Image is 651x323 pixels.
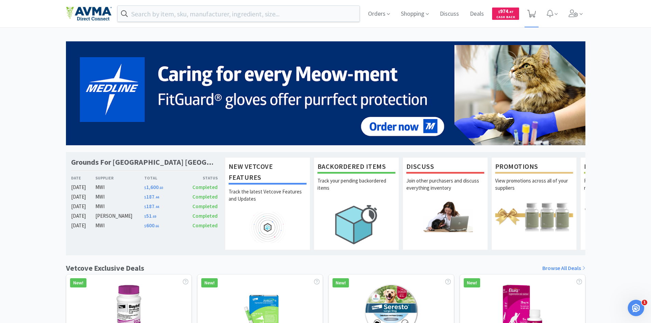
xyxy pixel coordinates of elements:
div: [DATE] [71,183,96,191]
a: PromotionsView promotions across all of your suppliers [491,157,577,250]
span: . 60 [159,186,163,190]
a: Discuss [437,11,462,17]
img: hero_discuss.png [406,201,484,232]
span: $ [144,186,146,190]
div: [DATE] [71,212,96,220]
h1: Grounds For [GEOGRAPHIC_DATA] [GEOGRAPHIC_DATA] [71,157,218,167]
p: Track your pending backordered items [317,177,395,201]
a: [DATE]MWI$187.44Completed [71,202,218,211]
div: MWI [95,202,144,211]
p: Join other purchasers and discuss everything inventory [406,177,484,201]
h1: New Vetcove Features [229,161,307,185]
a: Browse All Deals [542,264,585,273]
a: [DATE]MWI$600.66Completed [71,221,218,230]
img: hero_feature_roadmap.png [229,212,307,243]
span: $ [498,10,500,14]
a: DiscussJoin other purchasers and discuss everything inventory [403,157,488,250]
p: View promotions across all of your suppliers [495,177,573,201]
a: New Vetcove FeaturesTrack the latest Vetcove Features and Updates [225,157,310,250]
span: 1,600 [144,184,163,190]
span: 974 [498,8,513,14]
iframe: Intercom live chat [628,300,644,316]
div: Status [181,175,218,181]
span: . 47 [508,10,513,14]
span: $ [144,195,146,200]
h1: Discuss [406,161,484,174]
div: [PERSON_NAME] [95,212,144,220]
img: hero_backorders.png [317,201,395,248]
div: Total [144,175,181,181]
span: Completed [192,193,218,200]
a: [DATE]MWI$1,600.60Completed [71,183,218,191]
div: Date [71,175,96,181]
a: Backordered ItemsTrack your pending backordered items [314,157,399,250]
h1: Vetcove Exclusive Deals [66,262,144,274]
a: [DATE]MWI$187.44Completed [71,193,218,201]
h1: Promotions [495,161,573,174]
span: Cash Back [496,15,515,20]
p: Track the latest Vetcove Features and Updates [229,188,307,212]
a: Deals [467,11,487,17]
span: Completed [192,222,218,229]
span: $ [144,205,146,209]
span: Completed [192,203,218,210]
span: 187 [144,193,159,200]
span: 187 [144,203,159,210]
div: Supplier [95,175,144,181]
a: [DATE][PERSON_NAME]$51.69Completed [71,212,218,220]
img: hero_promotions.png [495,201,573,232]
input: Search by item, sku, manufacturer, ingredient, size... [118,6,360,22]
div: MWI [95,183,144,191]
div: MWI [95,193,144,201]
div: MWI [95,221,144,230]
span: $ [144,224,146,228]
span: . 44 [154,195,159,200]
div: [DATE] [71,221,96,230]
span: Completed [192,213,218,219]
div: [DATE] [71,202,96,211]
h1: Backordered Items [317,161,395,174]
a: $974.47Cash Back [492,4,519,23]
span: $ [144,214,146,219]
span: . 69 [152,214,156,219]
img: e4e33dab9f054f5782a47901c742baa9_102.png [66,6,112,21]
span: 1 [642,300,647,305]
span: Completed [192,184,218,190]
div: [DATE] [71,193,96,201]
span: . 44 [154,205,159,209]
span: 600 [144,222,159,229]
span: 51 [144,213,156,219]
span: . 66 [154,224,159,228]
img: 5b85490d2c9a43ef9873369d65f5cc4c_481.png [66,41,585,145]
